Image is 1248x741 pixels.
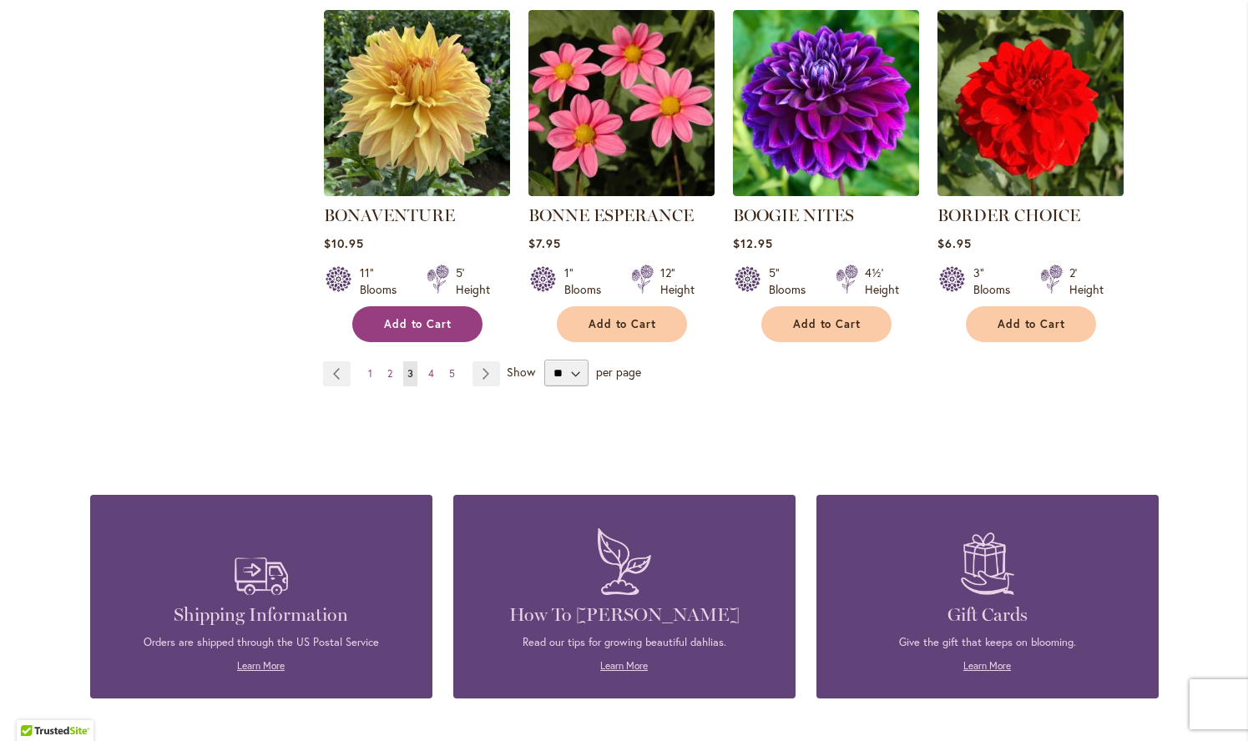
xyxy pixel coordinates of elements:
a: BOOGIE NITES [733,184,919,199]
a: BORDER CHOICE [937,184,1124,199]
a: BOOGIE NITES [733,205,854,225]
a: Learn More [237,659,285,672]
div: 11" Blooms [360,265,407,298]
div: 4½' Height [865,265,899,298]
a: Learn More [963,659,1011,672]
div: 5' Height [456,265,490,298]
h4: How To [PERSON_NAME] [478,603,771,627]
img: BOOGIE NITES [733,10,919,196]
a: Learn More [600,659,648,672]
a: 4 [424,361,438,386]
span: per page [596,364,641,380]
img: BONNE ESPERANCE [528,10,715,196]
a: BONAVENTURE [324,205,455,225]
span: $6.95 [937,235,972,251]
span: 3 [407,367,413,380]
a: BONNE ESPERANCE [528,205,694,225]
div: 12" Height [660,265,695,298]
button: Add to Cart [761,306,892,342]
span: Add to Cart [384,317,452,331]
span: 5 [449,367,455,380]
h4: Gift Cards [841,603,1134,627]
div: 5" Blooms [769,265,816,298]
button: Add to Cart [352,306,483,342]
span: Show [507,364,535,380]
div: 1" Blooms [564,265,611,298]
div: 3" Blooms [973,265,1020,298]
a: BONNE ESPERANCE [528,184,715,199]
button: Add to Cart [557,306,687,342]
span: $7.95 [528,235,561,251]
a: 5 [445,361,459,386]
p: Orders are shipped through the US Postal Service [115,635,407,650]
p: Give the gift that keeps on blooming. [841,635,1134,650]
span: Add to Cart [589,317,657,331]
iframe: Launch Accessibility Center [13,682,59,728]
img: BORDER CHOICE [937,10,1124,196]
p: Read our tips for growing beautiful dahlias. [478,635,771,650]
span: Add to Cart [998,317,1066,331]
span: $12.95 [733,235,773,251]
div: 2' Height [1069,265,1104,298]
a: 2 [383,361,397,386]
a: Bonaventure [324,184,510,199]
span: 4 [428,367,434,380]
img: Bonaventure [324,10,510,196]
a: 1 [364,361,376,386]
h4: Shipping Information [115,603,407,627]
span: 1 [368,367,372,380]
span: Add to Cart [793,317,861,331]
button: Add to Cart [966,306,1096,342]
span: $10.95 [324,235,364,251]
a: BORDER CHOICE [937,205,1080,225]
span: 2 [387,367,392,380]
